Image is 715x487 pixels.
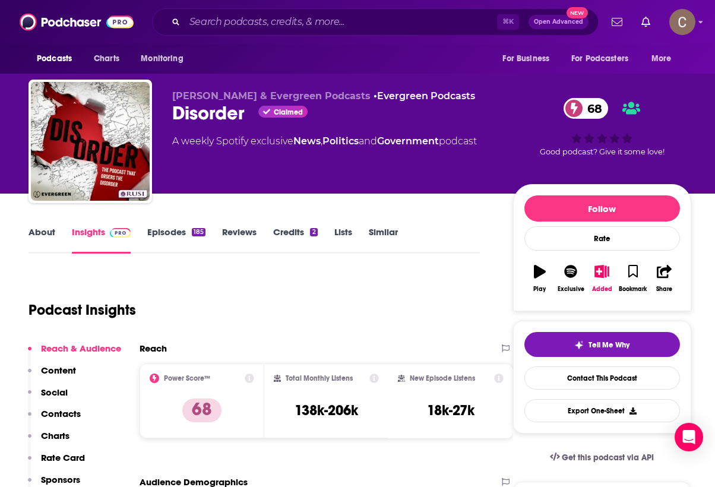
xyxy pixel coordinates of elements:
[589,340,629,350] span: Tell Me Why
[41,408,81,419] p: Contacts
[637,12,655,32] a: Show notifications dropdown
[369,226,398,254] a: Similar
[564,98,608,119] a: 68
[28,452,85,474] button: Rate Card
[295,401,358,419] h3: 138k-206k
[534,19,583,25] span: Open Advanced
[310,228,317,236] div: 2
[533,286,546,293] div: Play
[607,12,627,32] a: Show notifications dropdown
[31,82,150,201] img: Disorder
[377,135,439,147] a: Government
[374,90,475,102] span: •
[28,430,69,452] button: Charts
[274,109,303,115] span: Claimed
[28,408,81,430] button: Contacts
[669,9,695,35] img: User Profile
[618,257,648,300] button: Bookmark
[529,15,589,29] button: Open AdvancedNew
[427,401,474,419] h3: 18k-27k
[524,332,680,357] button: tell me why sparkleTell Me Why
[322,135,359,147] a: Politics
[222,226,257,254] a: Reviews
[675,423,703,451] div: Open Intercom Messenger
[571,50,628,67] span: For Podcasters
[648,257,679,300] button: Share
[524,226,680,251] div: Rate
[192,228,205,236] div: 185
[513,90,691,164] div: 68Good podcast? Give it some love!
[643,48,686,70] button: open menu
[164,374,210,382] h2: Power Score™
[286,374,353,382] h2: Total Monthly Listens
[575,98,608,119] span: 68
[555,257,586,300] button: Exclusive
[524,195,680,222] button: Follow
[586,257,617,300] button: Added
[524,366,680,390] a: Contact This Podcast
[41,474,80,485] p: Sponsors
[172,90,371,102] span: [PERSON_NAME] & Evergreen Podcasts
[41,365,76,376] p: Content
[656,286,672,293] div: Share
[152,8,599,36] div: Search podcasts, credits, & more...
[41,430,69,441] p: Charts
[29,301,136,319] h1: Podcast Insights
[41,452,85,463] p: Rate Card
[562,453,654,463] span: Get this podcast via API
[359,135,377,147] span: and
[94,50,119,67] span: Charts
[502,50,549,67] span: For Business
[132,48,198,70] button: open menu
[497,14,519,30] span: ⌘ K
[28,387,68,409] button: Social
[494,48,564,70] button: open menu
[540,443,664,472] a: Get this podcast via API
[651,50,672,67] span: More
[28,365,76,387] button: Content
[29,226,55,254] a: About
[540,147,665,156] span: Good podcast? Give it some love!
[524,399,680,422] button: Export One-Sheet
[147,226,205,254] a: Episodes185
[185,12,497,31] input: Search podcasts, credits, & more...
[172,134,477,148] div: A weekly Spotify exclusive podcast
[29,48,87,70] button: open menu
[41,387,68,398] p: Social
[334,226,352,254] a: Lists
[182,399,222,422] p: 68
[669,9,695,35] span: Logged in as clay.bolton
[564,48,646,70] button: open menu
[592,286,612,293] div: Added
[410,374,475,382] h2: New Episode Listens
[558,286,584,293] div: Exclusive
[28,343,121,365] button: Reach & Audience
[321,135,322,147] span: ,
[20,11,134,33] img: Podchaser - Follow, Share and Rate Podcasts
[110,228,131,238] img: Podchaser Pro
[377,90,475,102] a: Evergreen Podcasts
[72,226,131,254] a: InsightsPodchaser Pro
[524,257,555,300] button: Play
[619,286,647,293] div: Bookmark
[567,7,588,18] span: New
[41,343,121,354] p: Reach & Audience
[37,50,72,67] span: Podcasts
[293,135,321,147] a: News
[140,343,167,354] h2: Reach
[273,226,317,254] a: Credits2
[86,48,126,70] a: Charts
[574,340,584,350] img: tell me why sparkle
[141,50,183,67] span: Monitoring
[669,9,695,35] button: Show profile menu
